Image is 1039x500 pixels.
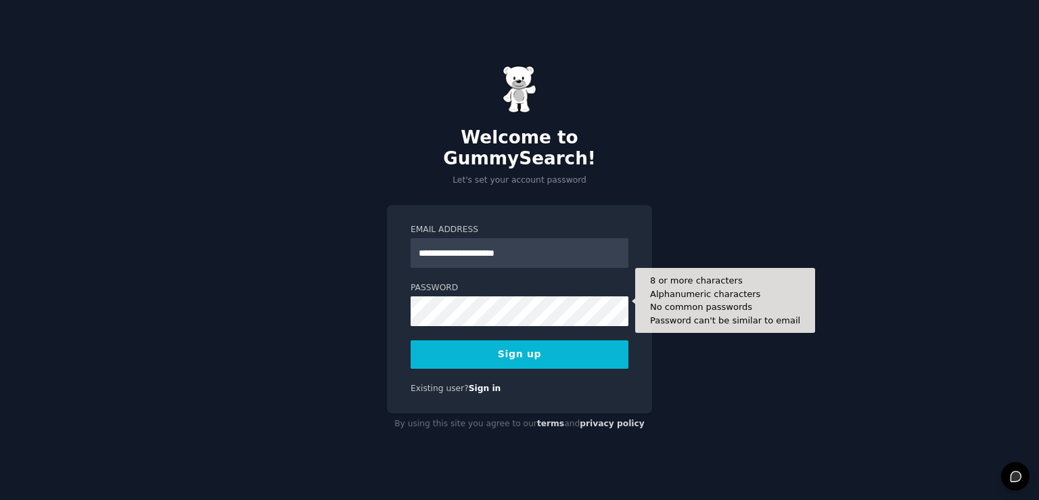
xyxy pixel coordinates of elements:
a: Sign in [469,384,501,393]
a: privacy policy [580,419,645,428]
h2: Welcome to GummySearch! [387,127,652,170]
div: By using this site you agree to our and [387,413,652,435]
label: Email Address [411,224,628,236]
p: Let's set your account password [387,175,652,187]
a: terms [537,419,564,428]
label: Password [411,282,628,294]
img: Gummy Bear [503,66,536,113]
button: Sign up [411,340,628,369]
span: Existing user? [411,384,469,393]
